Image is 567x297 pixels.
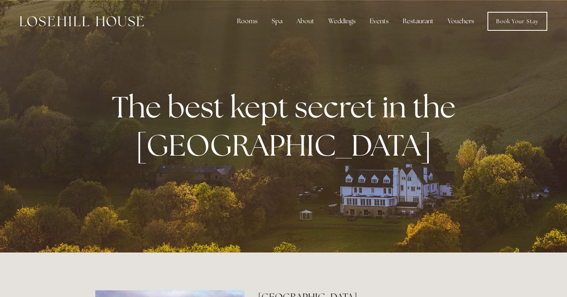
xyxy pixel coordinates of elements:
[265,13,289,29] div: Spa
[322,13,362,29] div: Weddings
[112,87,462,165] strong: The best kept secret in the [GEOGRAPHIC_DATA]
[20,16,144,26] img: Losehill House
[231,13,264,29] div: Rooms
[363,13,395,29] div: Events
[441,13,480,29] a: Vouchers
[487,12,547,31] a: Book Your Stay
[290,13,321,29] div: About
[397,13,440,29] div: Restaurant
